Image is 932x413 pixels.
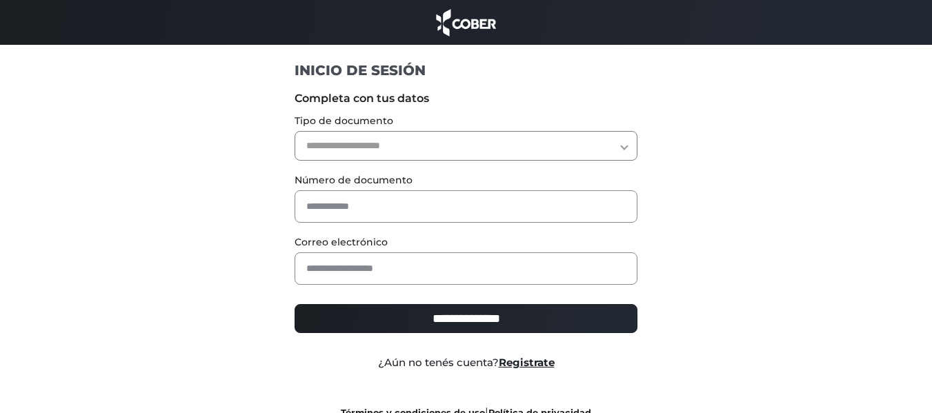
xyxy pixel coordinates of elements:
[499,356,555,369] a: Registrate
[295,61,637,79] h1: INICIO DE SESIÓN
[295,173,637,188] label: Número de documento
[295,90,637,107] label: Completa con tus datos
[284,355,648,371] div: ¿Aún no tenés cuenta?
[433,7,500,38] img: cober_marca.png
[295,114,637,128] label: Tipo de documento
[295,235,637,250] label: Correo electrónico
